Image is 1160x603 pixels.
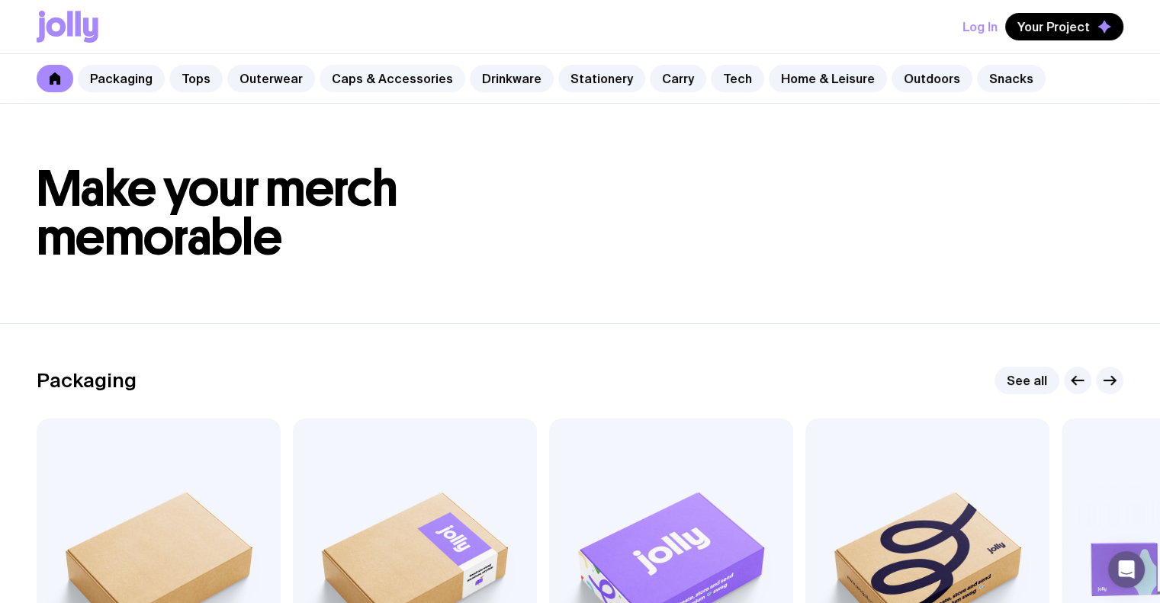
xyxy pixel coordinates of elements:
[37,159,397,268] span: Make your merch memorable
[1108,551,1145,588] div: Open Intercom Messenger
[227,65,315,92] a: Outerwear
[977,65,1046,92] a: Snacks
[1005,13,1123,40] button: Your Project
[470,65,554,92] a: Drinkware
[169,65,223,92] a: Tops
[892,65,972,92] a: Outdoors
[1017,19,1090,34] span: Your Project
[320,65,465,92] a: Caps & Accessories
[37,369,137,392] h2: Packaging
[78,65,165,92] a: Packaging
[711,65,764,92] a: Tech
[769,65,887,92] a: Home & Leisure
[558,65,645,92] a: Stationery
[995,367,1059,394] a: See all
[650,65,706,92] a: Carry
[962,13,998,40] button: Log In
